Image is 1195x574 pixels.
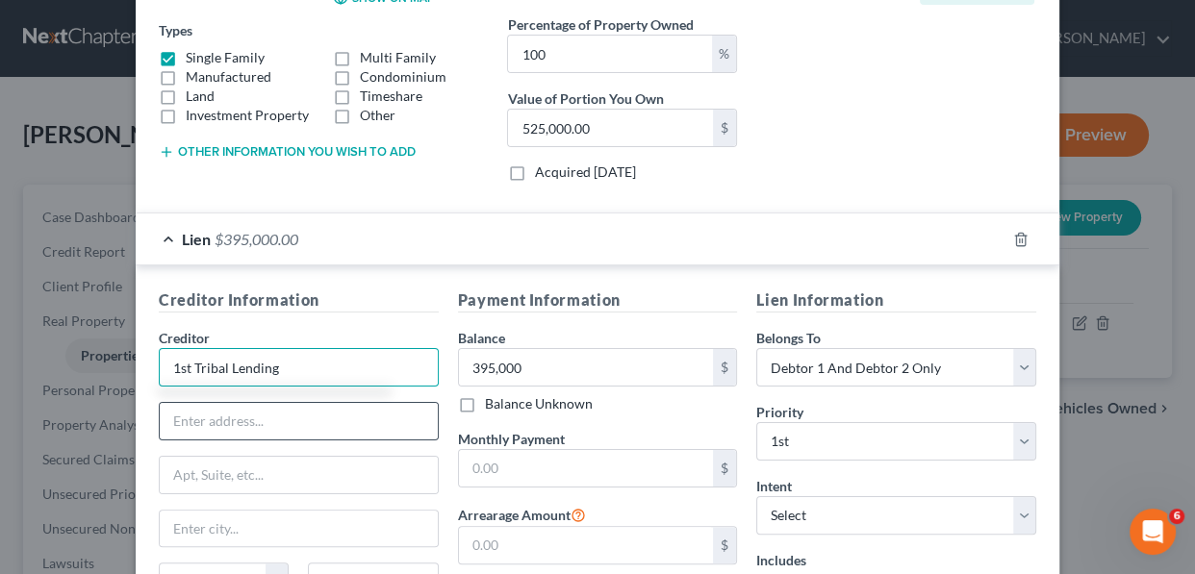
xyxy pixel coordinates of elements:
div: $ [713,110,736,146]
input: 0.00 [459,349,714,386]
label: Types [159,20,192,40]
span: 6 [1169,509,1184,524]
label: Intent [756,476,792,496]
input: 0.00 [508,110,713,146]
label: Condominium [360,67,446,87]
input: 0.00 [508,36,712,72]
label: Timeshare [360,87,422,106]
input: Enter address... [160,403,438,439]
label: Other [360,106,395,125]
label: Percentage of Property Owned [507,14,693,35]
div: $ [713,527,736,563]
iframe: Intercom live chat [1130,509,1176,555]
label: Arrearage Amount [458,503,586,526]
label: Manufactured [186,67,271,87]
label: Multi Family [360,48,436,67]
div: $ [713,349,736,386]
span: Belongs To [756,330,821,346]
div: $ [713,450,736,487]
h5: Payment Information [458,288,738,312]
label: Value of Portion You Own [507,88,663,109]
label: Monthly Payment [458,429,565,449]
span: Priority [756,404,803,420]
input: 0.00 [459,450,714,487]
label: Investment Property [186,106,309,125]
label: Single Family [186,48,265,67]
input: Apt, Suite, etc... [160,457,438,493]
input: Enter city... [160,511,438,547]
h5: Creditor Information [159,288,439,312]
label: Balance [458,328,505,348]
div: % [712,36,736,72]
span: $395,000.00 [215,230,298,248]
input: 0.00 [459,527,714,563]
h5: Lien Information [756,288,1036,312]
span: Lien [182,230,211,248]
input: Search creditor by name... [159,348,439,387]
label: Acquired [DATE] [534,162,635,182]
label: Land [186,87,215,106]
label: Balance Unknown [485,394,593,413]
button: Other information you wish to add [159,144,416,160]
span: Creditor [159,330,210,346]
label: Includes [756,550,1036,570]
